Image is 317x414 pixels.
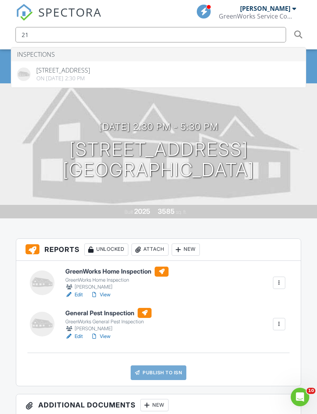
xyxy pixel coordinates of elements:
img: The Best Home Inspection Software - Spectora [16,4,33,21]
span: SPECTORA [38,4,102,20]
a: SPECTORA [16,10,102,27]
a: View [90,333,111,340]
h6: GreenWorks Home Inspection [65,267,169,277]
img: house-placeholder-square-ca63347ab8c70e15b013bc22427d3df0f7f082c62ce06d78aee8ec4e70df452f.jpg [17,68,31,81]
input: Search everything... [15,27,286,42]
iframe: Intercom live chat [291,388,309,406]
h1: [STREET_ADDRESS] [GEOGRAPHIC_DATA] [63,139,254,180]
div: Unlocked [84,243,128,256]
div: Attach [131,243,169,256]
div: New [172,243,200,256]
div: 2025 [134,207,150,215]
h3: Reports [16,239,301,261]
span: Built [124,209,133,215]
div: GreenWorks General Pest Inspection [65,319,152,325]
div: 3585 [158,207,175,215]
li: Inspections [11,47,306,61]
a: Edit [65,291,83,299]
span: sq. ft. [176,209,187,215]
div: [PERSON_NAME] [65,325,152,333]
div: [PERSON_NAME] [240,5,290,12]
a: General Pest Inspection GreenWorks General Pest Inspection [PERSON_NAME] [65,308,152,333]
div: GreenWorks Home Inspection [65,277,169,283]
span: 10 [307,388,315,394]
div: [STREET_ADDRESS] [36,67,90,73]
div: GreenWorks Service Company [219,12,296,20]
div: New [140,399,169,411]
a: View [90,291,111,299]
h6: General Pest Inspection [65,308,152,318]
a: Edit [65,333,83,340]
a: GreenWorks Home Inspection GreenWorks Home Inspection [PERSON_NAME] [65,267,169,291]
h3: [DATE] 2:30 pm - 5:30 pm [99,122,218,132]
div: [PERSON_NAME] [65,283,169,291]
div: On [DATE] 2:30 pm [36,75,90,81]
a: Publish to ISN [131,365,186,380]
